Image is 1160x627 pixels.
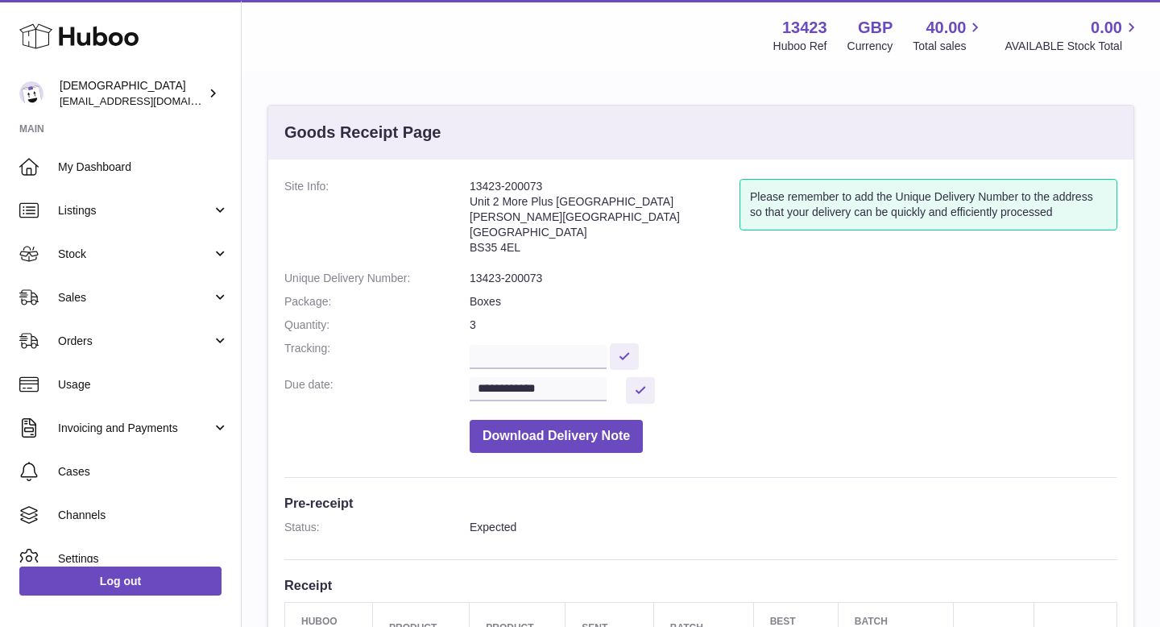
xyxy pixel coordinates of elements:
span: Invoicing and Payments [58,421,212,436]
span: AVAILABLE Stock Total [1005,39,1141,54]
dt: Tracking: [284,341,470,369]
a: 40.00 Total sales [913,17,984,54]
dt: Due date: [284,377,470,404]
span: Stock [58,247,212,262]
span: [EMAIL_ADDRESS][DOMAIN_NAME] [60,94,237,107]
strong: 13423 [782,17,827,39]
address: 13423-200073 Unit 2 More Plus [GEOGRAPHIC_DATA] [PERSON_NAME][GEOGRAPHIC_DATA] [GEOGRAPHIC_DATA] ... [470,179,739,263]
span: My Dashboard [58,160,229,175]
span: Usage [58,377,229,392]
dt: Unique Delivery Number: [284,271,470,286]
strong: GBP [858,17,893,39]
span: Orders [58,334,212,349]
div: Huboo Ref [773,39,827,54]
h3: Receipt [284,576,1117,594]
a: 0.00 AVAILABLE Stock Total [1005,17,1141,54]
span: Listings [58,203,212,218]
span: Total sales [913,39,984,54]
dd: 13423-200073 [470,271,1117,286]
a: Log out [19,567,222,596]
dt: Quantity: [284,318,470,333]
div: Please remember to add the Unique Delivery Number to the address so that your delivery can be qui... [739,179,1117,230]
span: Sales [58,290,212,305]
div: [DEMOGRAPHIC_DATA] [60,78,205,109]
dd: Expected [470,520,1117,535]
span: Cases [58,464,229,480]
span: Channels [58,508,229,523]
dd: 3 [470,318,1117,333]
div: Currency [847,39,893,54]
img: olgazyuz@outlook.com [19,81,43,106]
span: Settings [58,551,229,567]
dt: Site Info: [284,179,470,263]
button: Download Delivery Note [470,420,643,453]
dt: Status: [284,520,470,535]
h3: Pre-receipt [284,494,1117,512]
dd: Boxes [470,294,1117,309]
span: 0.00 [1091,17,1122,39]
span: 40.00 [926,17,966,39]
dt: Package: [284,294,470,309]
h3: Goods Receipt Page [284,122,441,143]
